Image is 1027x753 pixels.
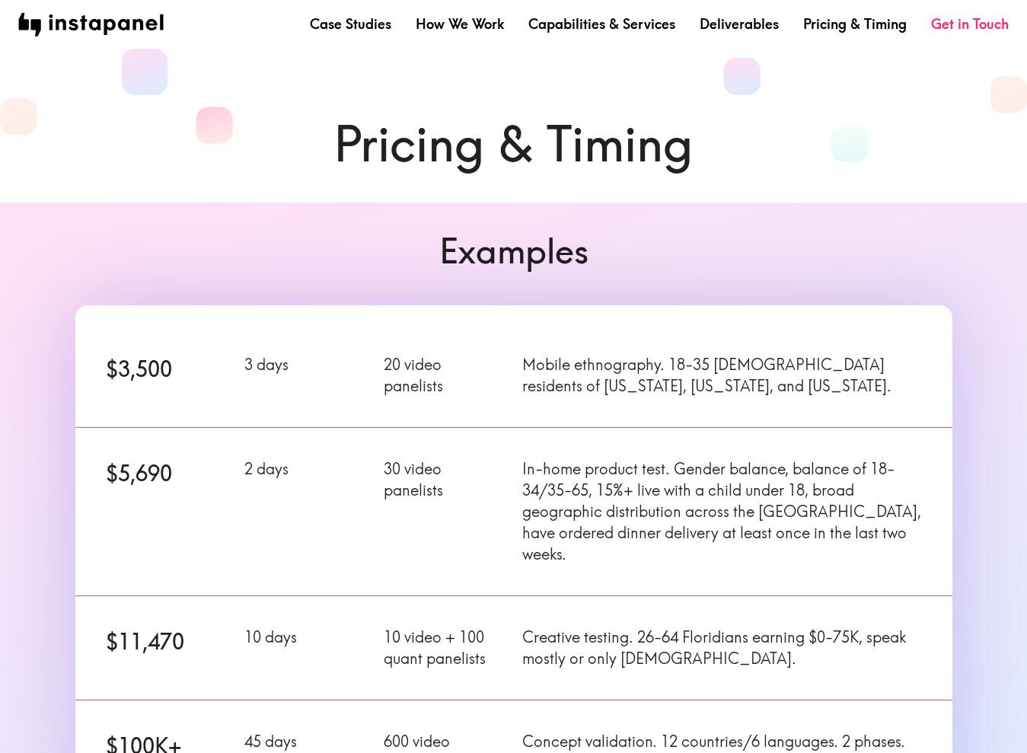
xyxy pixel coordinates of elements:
p: 2 days [244,458,365,480]
p: 10 video + 100 quant panelists [384,627,505,669]
p: Mobile ethnography. 18-35 [DEMOGRAPHIC_DATA] residents of [US_STATE], [US_STATE], and [US_STATE]. [522,354,921,397]
p: 20 video panelists [384,354,505,397]
h6: Examples [75,227,952,275]
a: Deliverables [700,14,779,34]
p: 45 days [244,731,365,752]
h6: $3,500 [106,354,227,384]
p: 30 video panelists [384,458,505,501]
a: How We Work [416,14,504,34]
p: 10 days [244,627,365,648]
p: 3 days [244,354,365,375]
a: Case Studies [310,14,391,34]
a: Get in Touch [931,14,1009,34]
a: Pricing & Timing [803,14,907,34]
h6: $11,470 [106,627,227,656]
a: Capabilities & Services [528,14,675,34]
p: In-home product test. Gender balance, balance of 18-34/35-65, 15%+ live with a child under 18, br... [522,458,921,565]
img: instapanel [18,13,164,37]
p: Creative testing. 26-64 Floridians earning $0-75K, speak mostly or only [DEMOGRAPHIC_DATA]. [522,627,921,669]
h1: Pricing & Timing [75,110,952,178]
h6: $5,690 [106,458,227,488]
